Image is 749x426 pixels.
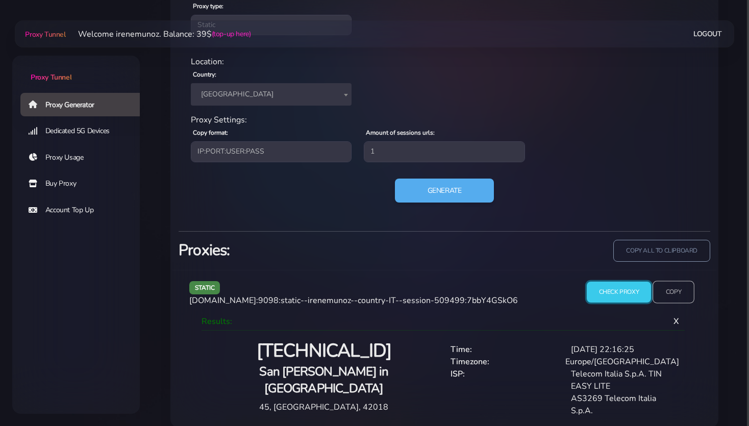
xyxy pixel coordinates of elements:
[20,198,148,222] a: Account Top Up
[66,28,251,40] li: Welcome irenemunoz. Balance: 39$
[193,70,216,79] label: Country:
[613,240,710,262] input: copy all to clipboard
[444,343,565,356] div: Time:
[23,26,65,42] a: Proxy Tunnel
[565,392,685,417] div: AS3269 Telecom Italia S.p.A.
[193,128,228,137] label: Copy format:
[185,114,704,126] div: Proxy Settings:
[693,24,722,43] a: Logout
[185,56,704,68] div: Location:
[444,356,559,368] div: Timezone:
[202,316,232,327] span: Results:
[20,93,148,116] a: Proxy Generator
[587,282,652,303] input: Check Proxy
[212,29,251,39] a: (top-up here)
[565,343,685,356] div: [DATE] 22:16:25
[197,87,345,102] span: Italy
[559,356,685,368] div: Europe/[GEOGRAPHIC_DATA]
[20,172,148,195] a: Buy Proxy
[179,240,438,261] h3: Proxies:
[665,308,687,335] span: X
[189,295,518,306] span: [DOMAIN_NAME]:9098:static--irenemunoz--country-IT--session-509499:7bbY4GSkO6
[444,368,565,392] div: ISP:
[12,56,140,83] a: Proxy Tunnel
[259,402,388,413] span: 45, [GEOGRAPHIC_DATA], 42018
[25,30,65,39] span: Proxy Tunnel
[366,128,435,137] label: Amount of sessions urls:
[20,146,148,169] a: Proxy Usage
[395,179,494,203] button: Generate
[210,339,438,363] h2: [TECHNICAL_ID]
[565,368,685,392] div: Telecom Italia S.p.A. TIN EASY LITE
[193,2,223,11] label: Proxy type:
[31,72,71,82] span: Proxy Tunnel
[653,281,694,304] input: Copy
[20,119,148,143] a: Dedicated 5G Devices
[210,363,438,397] h4: San [PERSON_NAME] in [GEOGRAPHIC_DATA]
[700,377,736,413] iframe: Webchat Widget
[191,83,352,106] span: Italy
[189,281,220,294] span: static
